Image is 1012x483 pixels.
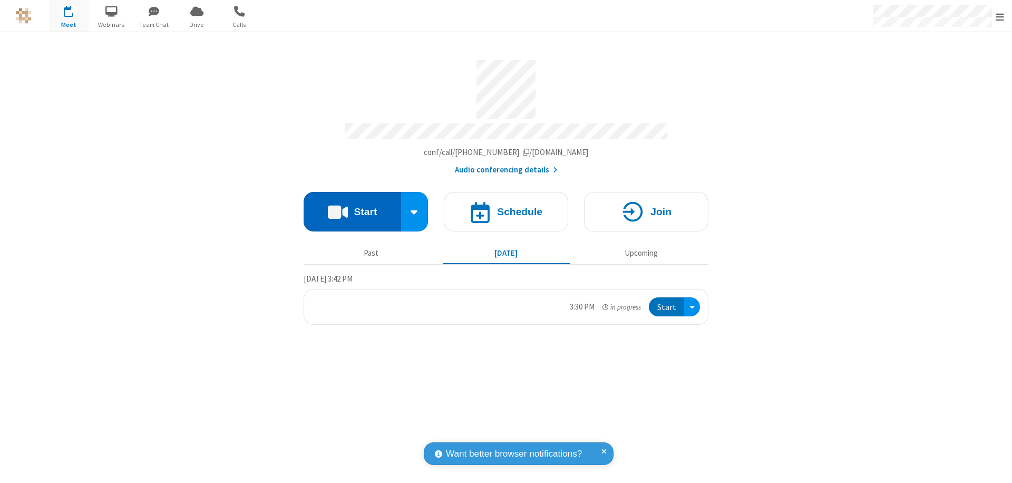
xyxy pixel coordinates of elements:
[497,207,542,217] h4: Schedule
[71,6,78,14] div: 1
[443,243,570,263] button: [DATE]
[684,297,700,317] div: Open menu
[424,147,589,157] span: Copy my meeting room link
[584,192,708,231] button: Join
[650,207,672,217] h4: Join
[220,20,259,30] span: Calls
[304,192,401,231] button: Start
[308,243,435,263] button: Past
[92,20,131,30] span: Webinars
[304,52,708,176] section: Account details
[16,8,32,24] img: QA Selenium DO NOT DELETE OR CHANGE
[49,20,89,30] span: Meet
[424,147,589,159] button: Copy my meeting room linkCopy my meeting room link
[570,301,595,313] div: 3:30 PM
[444,192,568,231] button: Schedule
[304,273,708,325] section: Today's Meetings
[446,447,582,461] span: Want better browser notifications?
[177,20,217,30] span: Drive
[134,20,174,30] span: Team Chat
[986,456,1004,476] iframe: Chat
[455,164,558,176] button: Audio conferencing details
[354,207,377,217] h4: Start
[578,243,705,263] button: Upcoming
[304,274,353,284] span: [DATE] 3:42 PM
[401,192,429,231] div: Start conference options
[602,302,641,312] em: in progress
[649,297,684,317] button: Start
